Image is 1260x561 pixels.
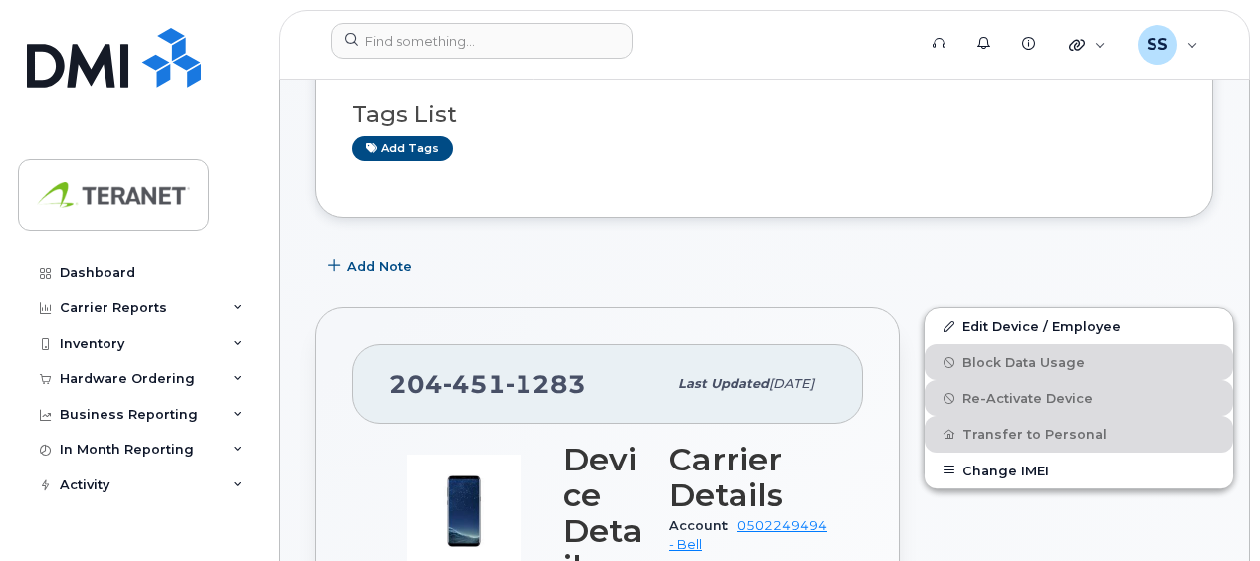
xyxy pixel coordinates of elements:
div: Shruthi Suresh [1124,25,1212,65]
div: Quicklinks [1055,25,1120,65]
button: Re-Activate Device [925,380,1233,416]
a: Add tags [352,136,453,161]
span: [DATE] [769,376,814,391]
button: Block Data Usage [925,344,1233,380]
a: 0502249494 - Bell [669,518,827,551]
span: 1283 [506,369,586,399]
span: 204 [389,369,586,399]
span: SS [1147,33,1168,57]
span: Last updated [678,376,769,391]
span: Account [669,518,737,533]
button: Change IMEI [925,453,1233,488]
span: Re-Activate Device [962,391,1093,406]
span: 451 [443,369,506,399]
input: Find something... [331,23,633,59]
button: Transfer to Personal [925,416,1233,452]
h3: Tags List [352,102,1176,127]
a: Edit Device / Employee [925,308,1233,344]
button: Add Note [315,248,429,283]
span: Add Note [347,257,412,276]
h3: Carrier Details [669,442,827,513]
